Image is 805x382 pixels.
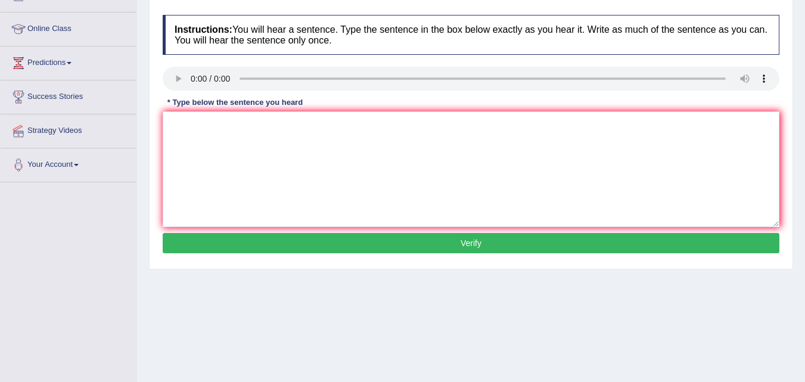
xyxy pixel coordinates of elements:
button: Verify [163,233,779,253]
h4: You will hear a sentence. Type the sentence in the box below exactly as you hear it. Write as muc... [163,15,779,55]
a: Success Stories [1,80,136,110]
a: Predictions [1,46,136,76]
a: Online Class [1,13,136,42]
a: Strategy Videos [1,114,136,144]
a: Your Account [1,148,136,178]
div: * Type below the sentence you heard [163,97,307,108]
b: Instructions: [175,24,232,35]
